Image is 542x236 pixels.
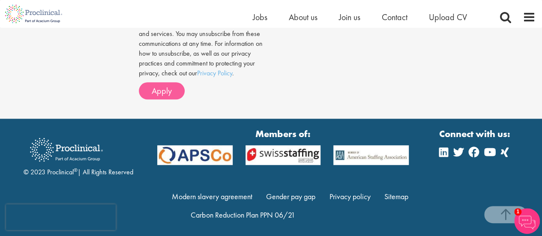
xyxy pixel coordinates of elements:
span: Apply [152,85,172,96]
strong: Connect with us: [439,127,512,140]
p: Proclinical needs the contact information you provide to us to contact you about our products and... [139,9,265,78]
a: Privacy Policy [197,69,232,78]
a: Join us [339,12,360,23]
img: APSCo [151,145,239,165]
img: Proclinical Recruitment [24,132,109,167]
a: Modern slavery agreement [172,191,252,201]
a: Gender pay gap [266,191,315,201]
img: APSCo [239,145,327,165]
span: 1 [514,208,521,215]
a: Sitemap [384,191,408,201]
a: Upload CV [429,12,467,23]
div: © 2023 Proclinical | All Rights Reserved [24,131,133,177]
sup: ® [74,167,78,173]
img: Chatbot [514,208,540,234]
a: Carbon Reduction Plan PPN 06/21 [191,210,295,220]
button: Apply [139,82,185,99]
a: About us [289,12,317,23]
iframe: reCAPTCHA [6,204,116,230]
strong: Members of: [157,127,409,140]
a: Contact [382,12,407,23]
a: Privacy policy [329,191,371,201]
a: Jobs [253,12,267,23]
img: APSCo [327,145,415,165]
